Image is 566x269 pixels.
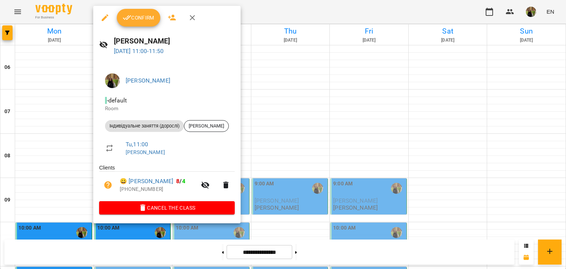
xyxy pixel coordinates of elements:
[120,186,196,193] p: [PHONE_NUMBER]
[99,164,235,201] ul: Clients
[114,48,164,55] a: [DATE] 11:00-11:50
[176,178,185,185] b: /
[126,149,165,155] a: [PERSON_NAME]
[105,105,229,112] p: Room
[126,77,170,84] a: [PERSON_NAME]
[126,141,148,148] a: Tu , 11:00
[105,97,128,104] span: - default
[105,123,184,129] span: Індивідуальне заняття (дорослі)
[99,201,235,214] button: Cancel the class
[105,73,120,88] img: 11bdc30bc38fc15eaf43a2d8c1dccd93.jpg
[120,177,173,186] a: 😀 [PERSON_NAME]
[99,176,117,194] button: Unpaid. Bill the attendance?
[184,123,228,129] span: [PERSON_NAME]
[114,35,235,47] h6: [PERSON_NAME]
[184,120,229,132] div: [PERSON_NAME]
[182,178,185,185] span: 4
[123,13,154,22] span: Confirm
[117,9,160,27] button: Confirm
[105,203,229,212] span: Cancel the class
[176,178,179,185] span: 8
